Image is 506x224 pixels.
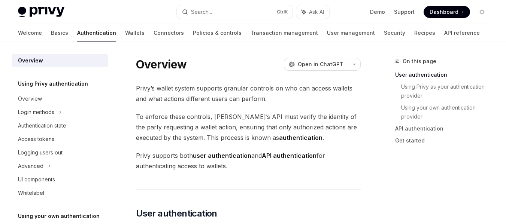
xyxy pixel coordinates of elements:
a: Policies & controls [193,24,242,42]
button: Open in ChatGPT [284,58,348,71]
a: Whitelabel [12,186,108,200]
a: Connectors [154,24,184,42]
div: Whitelabel [18,188,44,197]
h1: Overview [136,58,187,71]
div: UI components [18,175,55,184]
a: Wallets [125,24,145,42]
button: Ask AI [296,5,329,19]
a: Welcome [18,24,42,42]
div: Overview [18,56,43,65]
h5: Using your own authentication [18,212,100,221]
a: Using your own authentication provider [401,102,494,123]
strong: API authentication [262,152,316,159]
a: Recipes [414,24,435,42]
a: Access tokens [12,132,108,146]
a: API authentication [395,123,494,135]
div: Search... [191,7,212,16]
a: Security [384,24,405,42]
div: Advanced [18,162,43,171]
div: Authentication state [18,121,66,130]
strong: user authentication [193,152,251,159]
a: Demo [370,8,385,16]
span: Privy supports both and for authenticating access to wallets. [136,150,361,171]
button: Toggle dark mode [476,6,488,18]
a: Get started [395,135,494,147]
a: Dashboard [424,6,470,18]
span: Dashboard [430,8,458,16]
img: light logo [18,7,64,17]
a: Authentication state [12,119,108,132]
a: Basics [51,24,68,42]
button: Search...CtrlK [177,5,293,19]
span: User authentication [136,208,217,220]
h5: Using Privy authentication [18,79,88,88]
span: Ctrl K [277,9,288,15]
a: API reference [444,24,480,42]
a: Using Privy as your authentication provider [401,81,494,102]
div: Login methods [18,108,54,117]
a: Authentication [77,24,116,42]
span: Open in ChatGPT [298,61,343,68]
div: Logging users out [18,148,63,157]
a: User management [327,24,375,42]
a: Overview [12,54,108,67]
a: Overview [12,92,108,105]
strong: authentication [279,134,322,141]
span: On this page [403,57,436,66]
div: Overview [18,94,42,103]
a: User authentication [395,69,494,81]
a: Transaction management [251,24,318,42]
div: Access tokens [18,135,54,144]
span: Ask AI [309,8,324,16]
span: To enforce these controls, [PERSON_NAME]’s API must verify the identity of the party requesting a... [136,111,361,143]
a: Support [394,8,415,16]
a: UI components [12,173,108,186]
span: Privy’s wallet system supports granular controls on who can access wallets and what actions diffe... [136,83,361,104]
a: Logging users out [12,146,108,159]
